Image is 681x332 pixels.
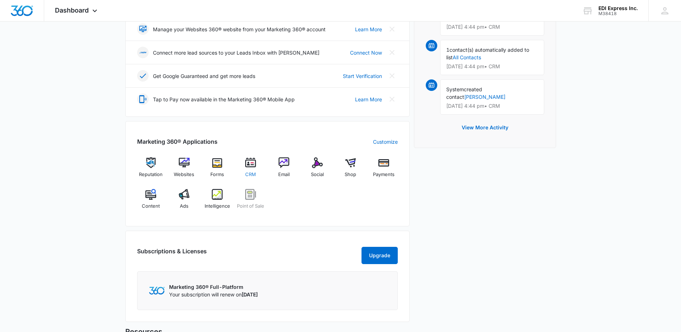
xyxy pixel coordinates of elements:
[137,247,207,261] h2: Subscriptions & Licenses
[446,24,538,29] p: [DATE] 4:44 pm • CRM
[137,157,165,183] a: Reputation
[137,189,165,215] a: Content
[386,70,398,82] button: Close
[370,157,398,183] a: Payments
[464,94,505,100] a: [PERSON_NAME]
[153,26,326,33] p: Manage your Websites 360® website from your Marketing 360® account
[142,203,160,210] span: Content
[362,247,398,264] button: Upgrade
[355,26,382,33] a: Learn More
[446,64,538,69] p: [DATE] 4:44 pm • CRM
[303,157,331,183] a: Social
[386,93,398,105] button: Close
[55,6,89,14] span: Dashboard
[373,171,395,178] span: Payments
[210,171,224,178] span: Forms
[446,47,529,60] span: contact(s) automatically added to list
[446,86,464,92] span: System
[170,157,198,183] a: Websites
[355,96,382,103] a: Learn More
[137,137,218,146] h2: Marketing 360® Applications
[350,49,382,56] a: Connect Now
[386,23,398,35] button: Close
[446,47,449,53] span: 1
[598,11,638,16] div: account id
[204,189,231,215] a: Intelligence
[245,171,256,178] span: CRM
[204,157,231,183] a: Forms
[237,157,265,183] a: CRM
[149,287,165,294] img: Marketing 360 Logo
[174,171,194,178] span: Websites
[278,171,290,178] span: Email
[237,189,265,215] a: Point of Sale
[311,171,324,178] span: Social
[446,103,538,109] p: [DATE] 4:44 pm • CRM
[343,72,382,80] a: Start Verification
[270,157,298,183] a: Email
[386,47,398,58] button: Close
[446,86,482,100] span: created contact
[237,203,264,210] span: Point of Sale
[454,119,516,136] button: View More Activity
[139,171,163,178] span: Reputation
[153,72,255,80] p: Get Google Guaranteed and get more leads
[169,283,258,291] p: Marketing 360® Full-Platform
[170,189,198,215] a: Ads
[153,96,295,103] p: Tap to Pay now available in the Marketing 360® Mobile App
[345,171,356,178] span: Shop
[169,291,258,298] p: Your subscription will renew on
[598,5,638,11] div: account name
[242,291,258,298] span: [DATE]
[205,203,230,210] span: Intelligence
[153,49,319,56] p: Connect more lead sources to your Leads Inbox with [PERSON_NAME]
[180,203,188,210] span: Ads
[453,54,481,60] a: All Contacts
[337,157,364,183] a: Shop
[373,138,398,146] a: Customize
